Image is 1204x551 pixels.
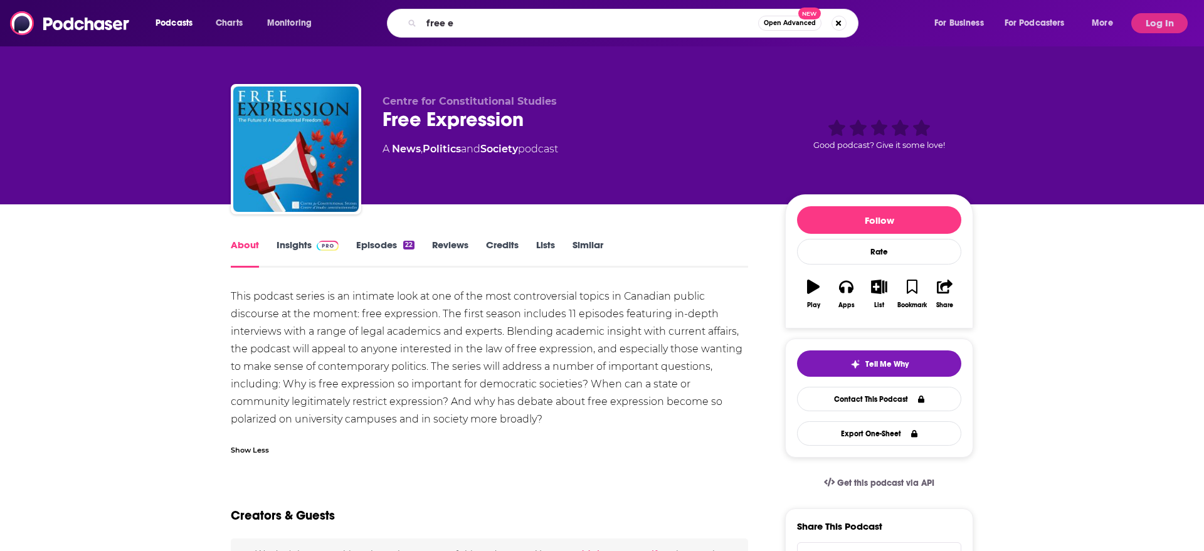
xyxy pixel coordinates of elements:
span: Tell Me Why [865,359,909,369]
a: Politics [423,143,461,155]
div: Play [807,302,820,309]
span: Monitoring [267,14,312,32]
span: New [798,8,821,19]
button: open menu [258,13,328,33]
div: Search podcasts, credits, & more... [399,9,870,38]
button: Apps [830,271,862,317]
span: Open Advanced [764,20,816,26]
span: and [461,143,480,155]
img: tell me why sparkle [850,359,860,369]
div: Good podcast? Give it some love! [785,95,973,173]
button: Play [797,271,830,317]
div: List [874,302,884,309]
button: open menu [147,13,209,33]
h2: Creators & Guests [231,508,335,523]
div: Bookmark [897,302,927,309]
button: Share [929,271,961,317]
a: Similar [573,239,603,268]
span: More [1092,14,1113,32]
input: Search podcasts, credits, & more... [421,13,758,33]
button: Export One-Sheet [797,421,961,446]
a: Contact This Podcast [797,387,961,411]
a: Society [480,143,518,155]
div: Rate [797,239,961,265]
span: Charts [216,14,243,32]
a: Get this podcast via API [814,468,944,498]
a: Lists [536,239,555,268]
img: Podchaser - Follow, Share and Rate Podcasts [10,11,130,35]
button: open menu [996,13,1083,33]
a: Charts [208,13,250,33]
button: Bookmark [895,271,928,317]
button: Open AdvancedNew [758,16,821,31]
a: Episodes22 [356,239,415,268]
div: A podcast [383,142,558,157]
div: Share [936,302,953,309]
span: Centre for Constitutional Studies [383,95,557,107]
span: Get this podcast via API [837,478,934,488]
span: For Podcasters [1005,14,1065,32]
span: For Business [934,14,984,32]
button: tell me why sparkleTell Me Why [797,350,961,377]
img: Podchaser Pro [317,241,339,251]
a: InsightsPodchaser Pro [277,239,339,268]
span: Podcasts [156,14,193,32]
a: News [392,143,421,155]
div: 22 [403,241,415,249]
div: This podcast series is an intimate look at one of the most controversial topics in Canadian publi... [231,288,748,428]
span: , [421,143,423,155]
a: Reviews [432,239,468,268]
button: open menu [1083,13,1129,33]
a: About [231,239,259,268]
a: Credits [486,239,519,268]
button: Follow [797,206,961,234]
img: Free Expression [233,87,359,212]
button: open menu [926,13,1000,33]
span: Good podcast? Give it some love! [813,140,945,150]
button: List [863,271,895,317]
h3: Share This Podcast [797,520,882,532]
button: Log In [1131,13,1188,33]
div: Apps [838,302,855,309]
